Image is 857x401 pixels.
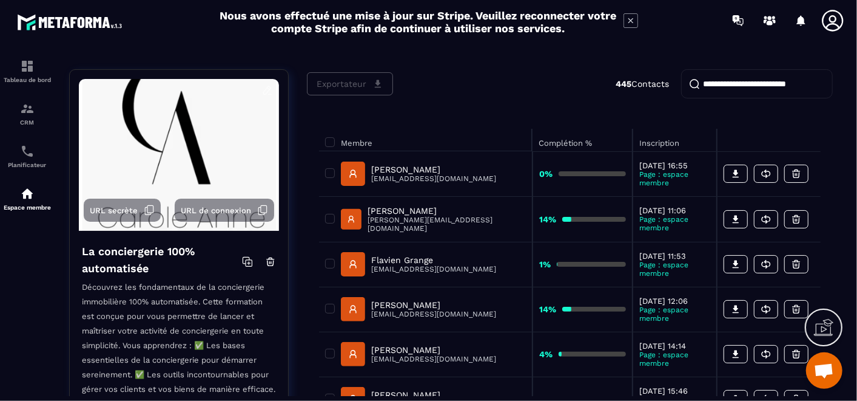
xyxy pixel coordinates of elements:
[639,252,710,261] p: [DATE] 11:53
[371,265,496,273] p: [EMAIL_ADDRESS][DOMAIN_NAME]
[3,135,52,177] a: schedulerschedulerPlanificateur
[220,9,617,35] h2: Nous avons effectué une mise à jour sur Stripe. Veuillez reconnecter votre compte Stripe afin de ...
[341,162,496,186] a: [PERSON_NAME][EMAIL_ADDRESS][DOMAIN_NAME]
[368,206,526,216] p: [PERSON_NAME]
[616,79,669,89] p: Contacts
[341,206,526,233] a: [PERSON_NAME][PERSON_NAME][EMAIL_ADDRESS][DOMAIN_NAME]
[319,129,533,151] th: Membre
[639,170,710,187] p: Page : espace membre
[17,11,126,33] img: logo
[539,259,551,269] strong: 1%
[639,351,710,368] p: Page : espace membre
[371,165,496,174] p: [PERSON_NAME]
[20,59,35,74] img: formation
[175,199,274,222] button: URL de connexion
[371,345,496,355] p: [PERSON_NAME]
[20,101,35,116] img: formation
[639,261,710,278] p: Page : espace membre
[3,92,52,135] a: formationformationCRM
[639,296,710,306] p: [DATE] 12:06
[639,306,710,323] p: Page : espace membre
[539,169,553,179] strong: 0%
[79,79,279,231] img: background
[539,349,553,359] strong: 4%
[371,355,496,363] p: [EMAIL_ADDRESS][DOMAIN_NAME]
[341,252,496,276] a: Flavien Grange[EMAIL_ADDRESS][DOMAIN_NAME]
[371,390,496,400] p: [PERSON_NAME]
[633,129,717,151] th: Inscription
[371,310,496,318] p: [EMAIL_ADDRESS][DOMAIN_NAME]
[806,352,842,389] div: Ouvrir le chat
[368,216,526,233] p: [PERSON_NAME][EMAIL_ADDRESS][DOMAIN_NAME]
[616,79,631,89] strong: 445
[90,206,138,215] span: URL secrète
[341,342,496,366] a: [PERSON_NAME][EMAIL_ADDRESS][DOMAIN_NAME]
[181,206,251,215] span: URL de connexion
[533,129,633,151] th: Complétion %
[539,304,556,314] strong: 14%
[639,341,710,351] p: [DATE] 14:14
[84,199,161,222] button: URL secrète
[539,214,556,224] strong: 14%
[3,50,52,92] a: formationformationTableau de bord
[639,206,710,215] p: [DATE] 11:06
[371,255,496,265] p: Flavien Grange
[3,162,52,168] p: Planificateur
[639,161,710,170] p: [DATE] 16:55
[371,300,496,310] p: [PERSON_NAME]
[3,77,52,83] p: Tableau de bord
[639,386,710,396] p: [DATE] 15:46
[3,177,52,220] a: automationsautomationsEspace membre
[639,215,710,232] p: Page : espace membre
[82,243,242,277] h4: La conciergerie 100% automatisée
[20,144,35,159] img: scheduler
[20,187,35,201] img: automations
[3,119,52,126] p: CRM
[3,204,52,211] p: Espace membre
[341,297,496,321] a: [PERSON_NAME][EMAIL_ADDRESS][DOMAIN_NAME]
[371,174,496,183] p: [EMAIL_ADDRESS][DOMAIN_NAME]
